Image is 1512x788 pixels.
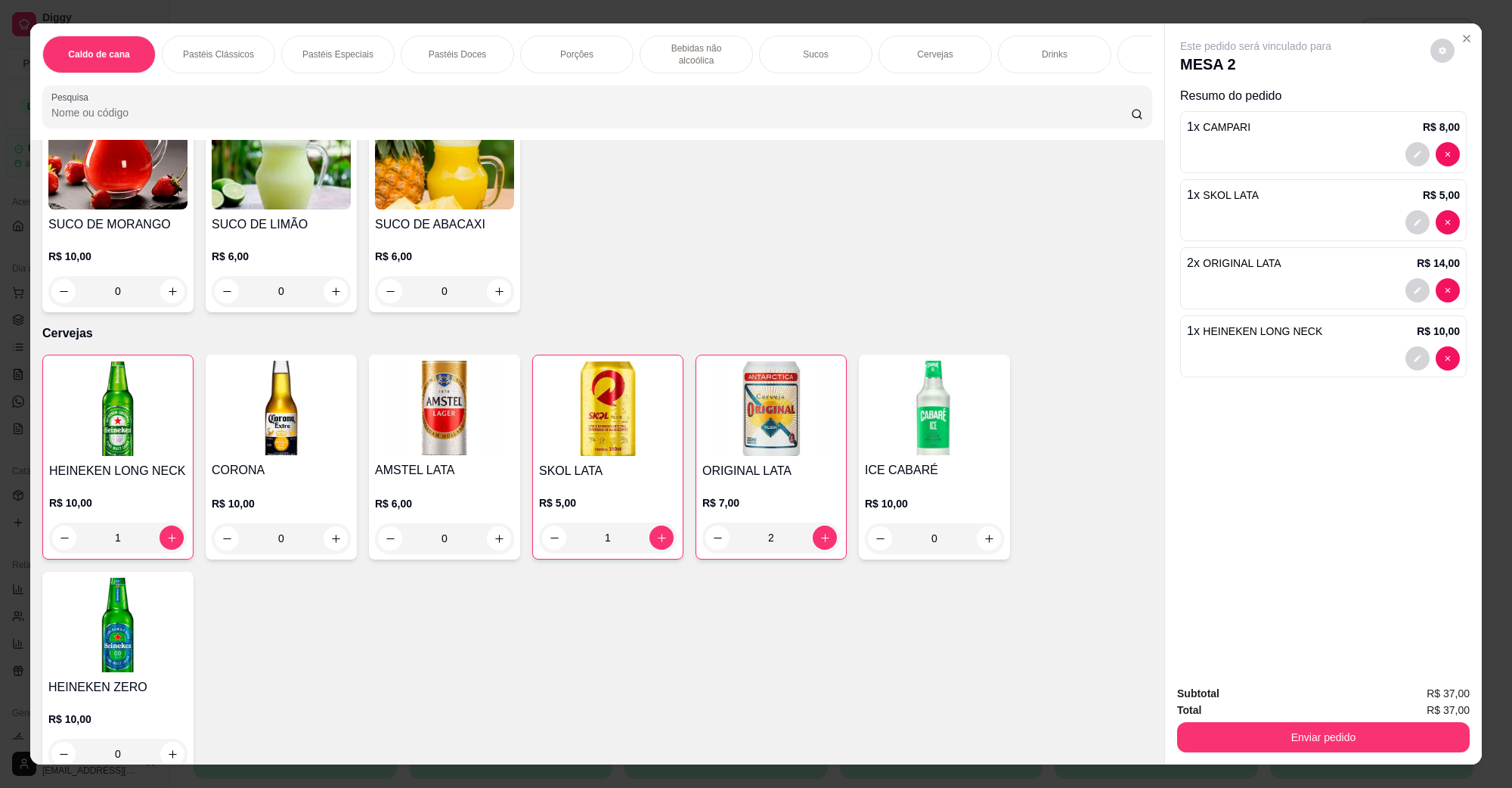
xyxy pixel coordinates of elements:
img: product-image [48,578,187,672]
span: ORIGINAL LATA [1203,257,1281,269]
p: R$ 10,00 [49,495,187,510]
button: increase-product-quantity [324,526,348,551]
p: R$ 6,00 [375,249,514,264]
p: R$ 5,00 [539,495,677,510]
button: decrease-product-quantity [542,526,566,550]
h4: ORIGINAL LATA [702,462,840,480]
button: decrease-product-quantity [1436,142,1460,166]
p: R$ 10,00 [865,496,1004,511]
p: Pastéis Especiais [302,48,373,60]
button: decrease-product-quantity [705,526,730,550]
img: product-image [212,115,351,209]
p: Drinks [1042,48,1067,60]
p: Cervejas [42,324,1152,343]
button: decrease-product-quantity [1436,210,1460,234]
h4: HEINEKEN LONG NECK [49,462,187,480]
button: decrease-product-quantity [1405,278,1430,302]
button: decrease-product-quantity [215,526,239,551]
p: 1 x [1187,186,1259,204]
p: Pastéis Clássicos [183,48,254,60]
button: increase-product-quantity [160,742,184,766]
img: product-image [702,361,840,456]
button: decrease-product-quantity [1405,210,1430,234]
button: decrease-product-quantity [215,279,239,303]
p: Porções [560,48,593,60]
span: HEINEKEN LONG NECK [1203,325,1322,337]
p: R$ 10,00 [48,712,187,727]
button: decrease-product-quantity [1405,346,1430,371]
button: decrease-product-quantity [378,526,402,551]
button: increase-product-quantity [487,526,511,551]
button: increase-product-quantity [649,526,674,550]
h4: SUCO DE MORANGO [48,216,187,234]
h4: CORONA [212,461,351,479]
img: product-image [539,361,677,456]
button: increase-product-quantity [324,279,348,303]
button: increase-product-quantity [977,526,1001,551]
button: decrease-product-quantity [1436,346,1460,371]
p: Este pedido será vinculado para [1180,39,1331,54]
span: CAMPARI [1203,121,1250,133]
p: R$ 7,00 [702,495,840,510]
button: increase-product-quantity [813,526,837,550]
p: R$ 14,00 [1417,256,1460,271]
p: R$ 10,00 [212,496,351,511]
p: 2 x [1187,254,1281,272]
h4: AMSTEL LATA [375,461,514,479]
p: 1 x [1187,322,1322,340]
h4: SUCO DE LIMÃO [212,216,351,234]
button: Close [1455,26,1479,51]
h4: HEINEKEN ZERO [48,678,187,696]
button: increase-product-quantity [160,279,184,303]
button: increase-product-quantity [487,279,511,303]
strong: Total [1177,704,1201,716]
h4: ICE CABARÉ [865,461,1004,479]
p: 1 x [1187,118,1250,136]
h4: SUCO DE ABACAXI [375,216,514,234]
span: SKOL LATA [1203,189,1259,201]
button: decrease-product-quantity [51,742,76,766]
p: R$ 8,00 [1423,119,1460,135]
p: Sucos [803,48,828,60]
input: Pesquisa [51,105,1131,120]
button: decrease-product-quantity [1436,278,1460,302]
p: Resumo do pedido [1180,87,1467,105]
img: product-image [375,361,514,455]
p: R$ 6,00 [212,249,351,264]
p: Pastéis Doces [429,48,487,60]
p: R$ 6,00 [375,496,514,511]
span: R$ 37,00 [1427,685,1470,702]
button: decrease-product-quantity [1405,142,1430,166]
img: product-image [212,361,351,455]
button: decrease-product-quantity [52,526,76,550]
span: R$ 37,00 [1427,702,1470,718]
img: product-image [49,361,187,456]
button: decrease-product-quantity [868,526,892,551]
h4: SKOL LATA [539,462,677,480]
label: Pesquisa [51,91,94,104]
button: decrease-product-quantity [1430,39,1455,63]
img: product-image [375,115,514,209]
button: decrease-product-quantity [51,279,76,303]
p: Bebidas não alcoólica [652,42,740,67]
button: Enviar pedido [1177,722,1470,752]
p: Caldo de cana [68,48,129,60]
button: decrease-product-quantity [378,279,402,303]
img: product-image [865,361,1004,455]
p: MESA 2 [1180,54,1331,75]
img: product-image [48,115,187,209]
p: R$ 10,00 [48,249,187,264]
p: R$ 5,00 [1423,188,1460,203]
strong: Subtotal [1177,687,1219,700]
p: R$ 10,00 [1417,324,1460,339]
p: Cervejas [917,48,953,60]
button: increase-product-quantity [160,526,184,550]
